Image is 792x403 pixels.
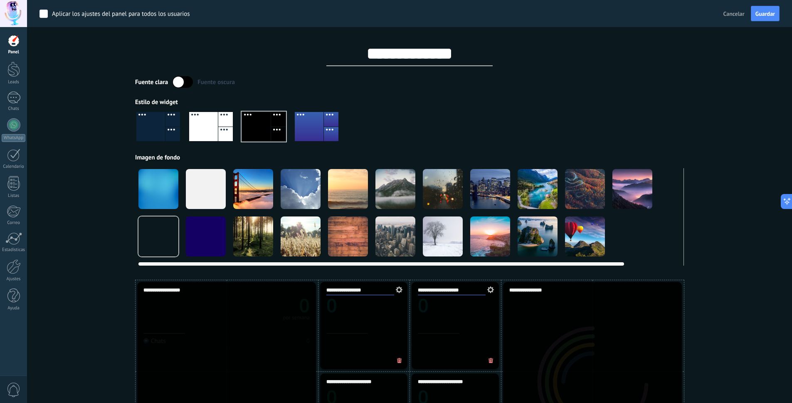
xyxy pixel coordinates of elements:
div: WhatsApp [2,134,25,142]
div: Chats [2,106,26,112]
div: Fuente oscura [197,78,235,86]
div: Leads [2,80,26,85]
div: Ajustes [2,276,26,282]
span: Cancelar [723,10,745,17]
button: Guardar [751,6,780,22]
div: Estilo de widget [135,98,684,106]
div: Fuente clara [135,78,168,86]
div: Estadísticas [2,247,26,253]
div: Ayuda [2,306,26,311]
div: Aplicar los ajustes del panel para todos los usuarios [52,10,190,18]
div: Imagen de fondo [135,154,684,162]
div: Listas [2,193,26,199]
button: Cancelar [720,7,748,20]
div: Correo [2,220,26,226]
div: Panel [2,50,26,55]
div: Calendario [2,164,26,169]
span: Guardar [755,11,775,17]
